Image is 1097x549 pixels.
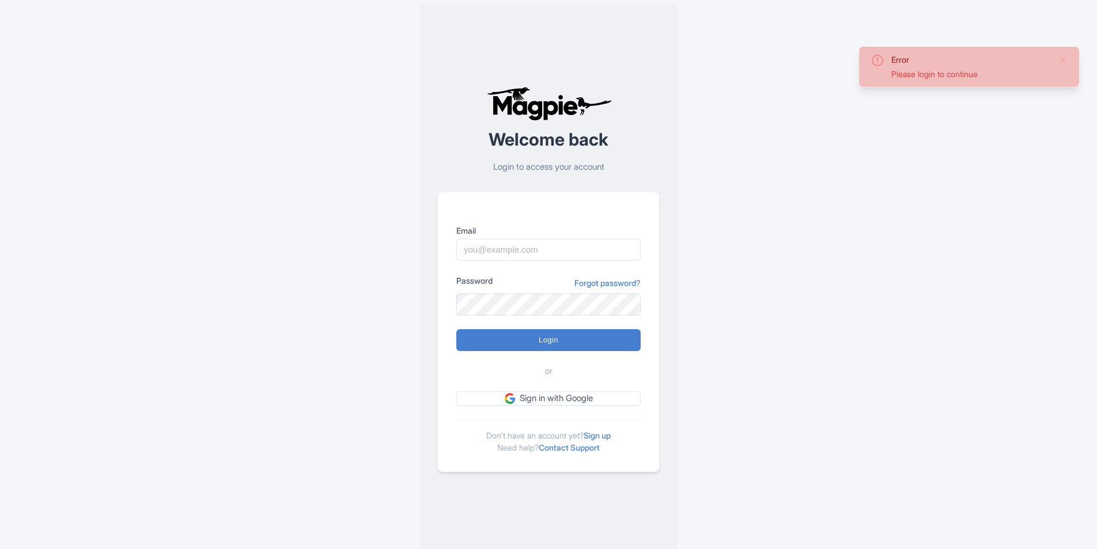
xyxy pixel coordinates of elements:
[505,393,515,403] img: google.svg
[891,54,1049,66] div: Error
[484,86,614,121] img: logo-ab69f6fb50320c5b225c76a69d11143b.png
[456,391,641,406] a: Sign in with Google
[456,420,641,453] div: Don't have an account yet? Need help?
[438,161,659,174] p: Login to access your account
[891,68,1049,80] div: Please login to continue
[539,443,600,452] a: Contact Support
[456,239,641,261] input: you@example.com
[574,277,641,289] a: Forgot password?
[438,130,659,149] h2: Welcome back
[584,430,611,440] a: Sign up
[545,365,553,378] span: or
[456,274,493,287] label: Password
[456,224,641,237] label: Email
[456,329,641,351] input: Login
[1058,54,1068,67] button: Close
